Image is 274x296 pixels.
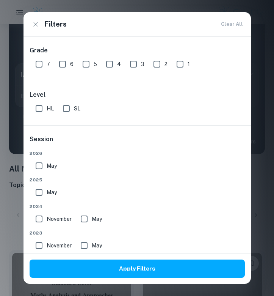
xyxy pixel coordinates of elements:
span: HL [47,104,54,113]
span: November [47,241,72,250]
span: 2025 [30,176,245,183]
span: 6 [70,60,74,68]
span: May [92,215,102,223]
h6: Session [30,135,245,150]
span: 2026 [30,150,245,157]
span: 1 [188,60,190,68]
button: Apply Filters [30,260,245,278]
h6: Grade [30,46,245,55]
span: 2023 [30,230,245,236]
span: 7 [47,60,50,68]
span: 4 [117,60,121,68]
span: November [47,215,72,223]
span: 3 [141,60,144,68]
h6: Level [30,90,245,99]
span: May [47,162,57,170]
span: May [47,188,57,197]
span: 2024 [30,203,245,210]
h6: Filters [45,19,67,30]
span: May [92,241,102,250]
span: SL [74,104,80,113]
span: 2 [164,60,168,68]
span: 5 [94,60,97,68]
